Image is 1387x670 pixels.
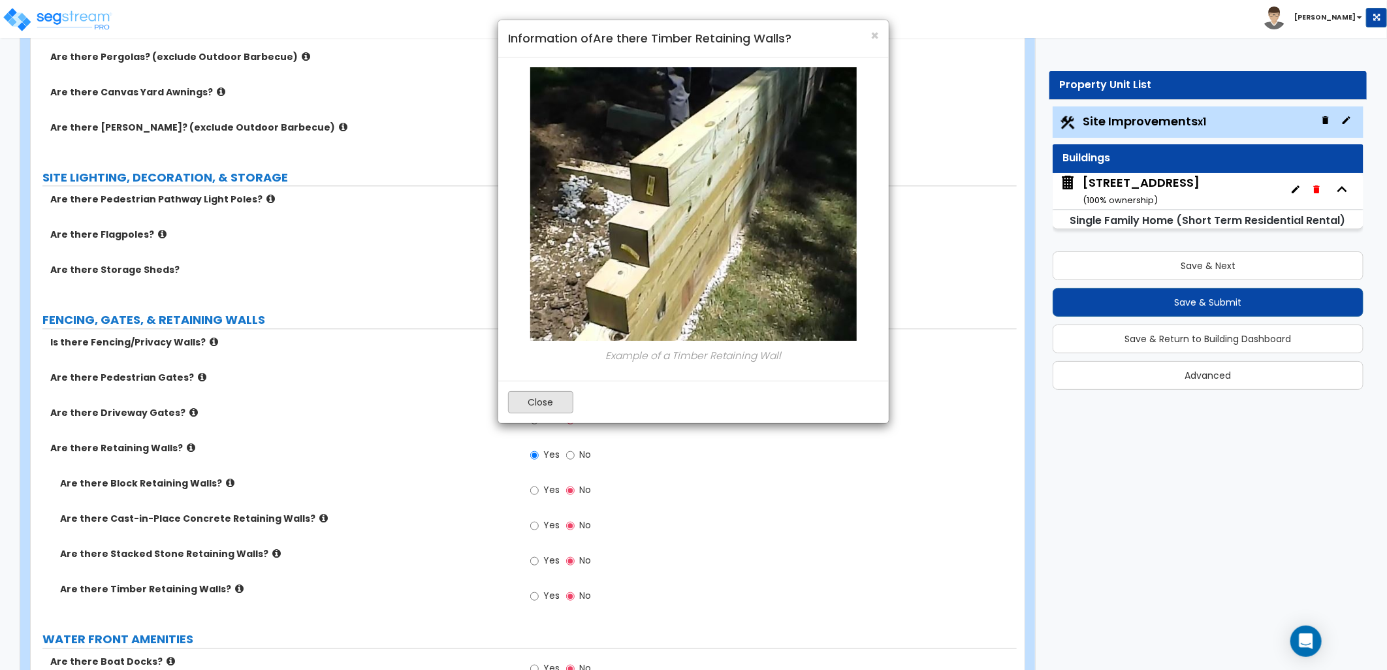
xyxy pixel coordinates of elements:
[508,391,573,413] button: Close
[508,30,879,47] h4: Information of Are there Timber Retaining Walls?
[1290,626,1322,657] div: Open Intercom Messenger
[870,26,879,45] span: ×
[870,29,879,42] button: Close
[606,349,782,362] em: Example of a Timber Retaining Wall
[530,67,857,341] img: 0413_3.JPG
